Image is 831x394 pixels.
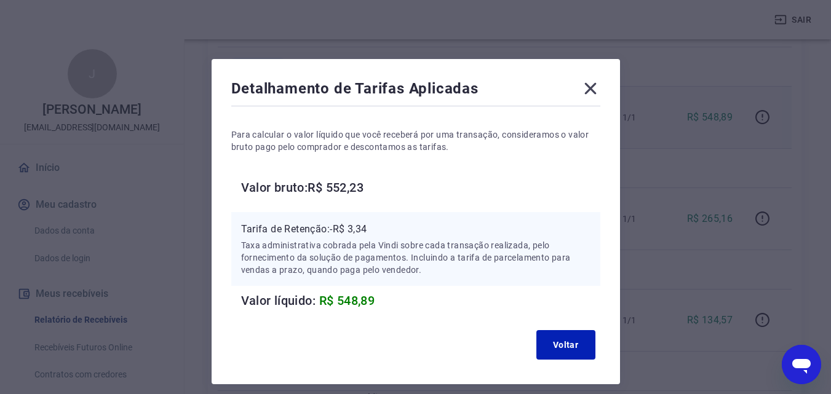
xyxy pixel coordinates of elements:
[536,330,595,360] button: Voltar
[231,128,600,153] p: Para calcular o valor líquido que você receberá por uma transação, consideramos o valor bruto pag...
[241,239,590,276] p: Taxa administrativa cobrada pela Vindi sobre cada transação realizada, pelo fornecimento da soluç...
[241,291,600,310] h6: Valor líquido:
[241,222,590,237] p: Tarifa de Retenção: -R$ 3,34
[231,79,600,103] div: Detalhamento de Tarifas Aplicadas
[319,293,375,308] span: R$ 548,89
[782,345,821,384] iframe: Botão para abrir a janela de mensagens
[241,178,600,197] h6: Valor bruto: R$ 552,23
